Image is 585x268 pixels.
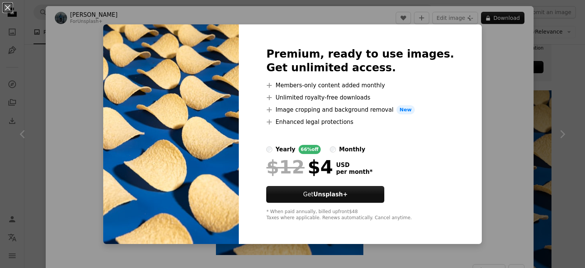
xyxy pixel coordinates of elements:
input: yearly66%off [266,146,272,152]
strong: Unsplash+ [313,191,348,198]
div: $4 [266,157,333,177]
div: yearly [275,145,295,154]
li: Members-only content added monthly [266,81,454,90]
li: Enhanced legal protections [266,117,454,127]
li: Unlimited royalty-free downloads [266,93,454,102]
img: premium_photo-1677651865609-a806ad72a7fc [103,24,239,244]
h2: Premium, ready to use images. Get unlimited access. [266,47,454,75]
span: per month * [336,169,372,175]
div: * When paid annually, billed upfront $48 Taxes where applicable. Renews automatically. Cancel any... [266,209,454,221]
div: monthly [339,145,365,154]
input: monthly [330,146,336,152]
div: 66% off [299,145,321,154]
span: USD [336,162,372,169]
button: GetUnsplash+ [266,186,384,203]
li: Image cropping and background removal [266,105,454,114]
span: $12 [266,157,304,177]
span: New [396,105,415,114]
